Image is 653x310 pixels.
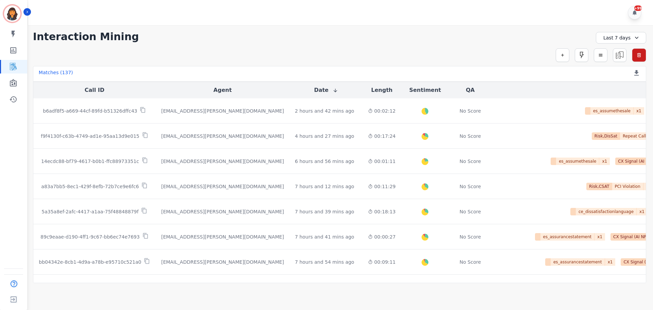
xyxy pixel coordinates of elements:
div: 00:01:11 [368,158,396,165]
div: 00:17:24 [368,133,396,140]
div: 7 hours and 12 mins ago [295,183,354,190]
div: No Score [459,233,481,240]
div: No Score [459,108,481,114]
span: ce_dissatisfactionlanguage [576,208,637,215]
div: 00:09:11 [368,259,396,265]
div: 7 hours and 41 mins ago [295,233,354,240]
div: [EMAIL_ADDRESS][PERSON_NAME][DOMAIN_NAME] [161,233,284,240]
img: Bordered avatar [4,5,20,22]
span: es_assurancestatement [540,233,595,241]
span: x 1 [634,107,644,115]
p: 5a35a8ef-2afc-4417-a1aa-75f48848879f [41,208,138,215]
p: f9f4130f-c63b-4749-ad1e-95aa13d9e015 [41,133,139,140]
span: x 1 [599,158,610,165]
button: Length [371,86,392,94]
p: 14ecdc88-bf79-4617-b0b1-ffc88973351c [41,158,139,165]
div: 00:18:13 [368,208,396,215]
button: Date [314,86,338,94]
div: Matches ( 137 ) [39,69,73,79]
div: +99 [634,5,642,11]
div: 6 hours and 56 mins ago [295,158,354,165]
div: 7 hours and 39 mins ago [295,208,354,215]
div: No Score [459,208,481,215]
div: No Score [459,133,481,140]
div: 2 hours and 42 mins ago [295,108,354,114]
span: es_assumethesale [590,107,634,115]
p: a83a7bb5-8ec1-429f-8efb-72b7ce9e6fc6 [41,183,139,190]
div: No Score [459,259,481,265]
div: [EMAIL_ADDRESS][PERSON_NAME][DOMAIN_NAME] [161,183,284,190]
button: Sentiment [409,86,441,94]
span: Repeat Call [620,132,649,140]
div: 00:02:12 [368,108,396,114]
p: b6adf8f5-a669-44cf-89fd-b51326dffc43 [43,108,137,114]
h1: Interaction Mining [33,31,139,43]
div: 00:11:29 [368,183,396,190]
div: No Score [459,183,481,190]
span: Risk,CSAT [586,183,612,190]
div: [EMAIL_ADDRESS][PERSON_NAME][DOMAIN_NAME] [161,108,284,114]
span: es_assurancestatement [551,258,605,266]
button: QA [466,86,475,94]
span: Risk,DisSat [592,132,620,140]
p: 89c9eaae-d190-4ff1-9c67-bb6ec74e7693 [40,233,140,240]
div: 7 hours and 54 mins ago [295,259,354,265]
div: [EMAIL_ADDRESS][PERSON_NAME][DOMAIN_NAME] [161,208,284,215]
div: [EMAIL_ADDRESS][PERSON_NAME][DOMAIN_NAME] [161,158,284,165]
div: 00:00:27 [368,233,396,240]
p: bb04342e-8cb1-4d9a-a78b-e95710c521a0 [39,259,141,265]
span: es_assumethesale [556,158,599,165]
div: [EMAIL_ADDRESS][PERSON_NAME][DOMAIN_NAME] [161,259,284,265]
button: Call ID [85,86,104,94]
span: x 1 [595,233,605,241]
div: Last 7 days [596,32,646,44]
div: 4 hours and 27 mins ago [295,133,354,140]
span: x 1 [605,258,616,266]
div: [EMAIL_ADDRESS][PERSON_NAME][DOMAIN_NAME] [161,133,284,140]
span: PCI Violation [612,183,643,190]
div: No Score [459,158,481,165]
span: x 1 [637,208,647,215]
button: Agent [214,86,232,94]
